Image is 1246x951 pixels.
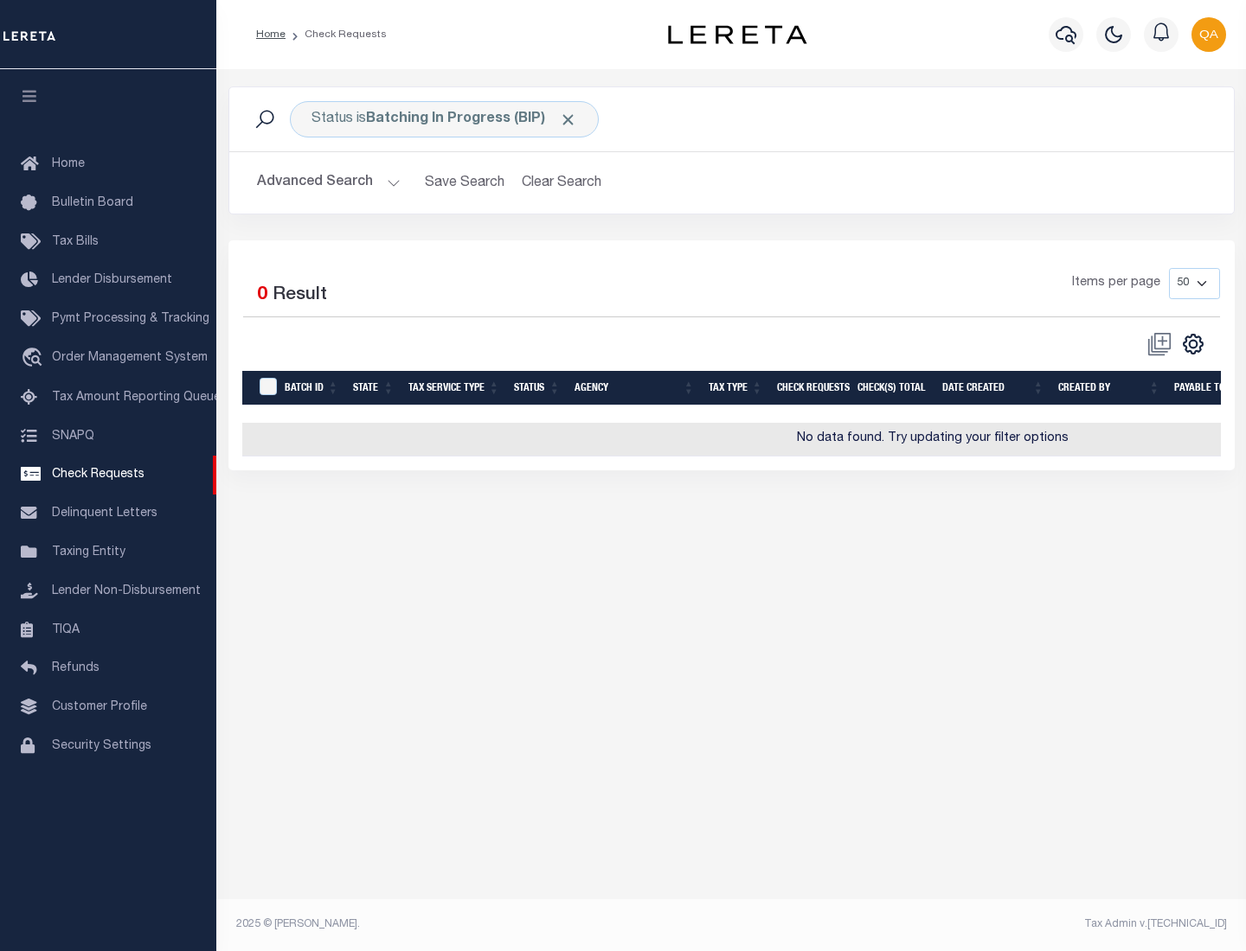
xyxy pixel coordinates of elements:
span: TIQA [52,623,80,635]
span: Lender Disbursement [52,274,172,286]
i: travel_explore [21,348,48,370]
button: Save Search [414,166,515,200]
span: Security Settings [52,740,151,752]
th: Date Created: activate to sort column ascending [935,371,1051,406]
button: Advanced Search [257,166,401,200]
span: Taxing Entity [52,546,125,558]
div: Status is [290,101,599,137]
span: Lender Non-Disbursement [52,585,201,597]
span: Order Management System [52,352,208,364]
th: Tax Type: activate to sort column ascending [702,371,770,406]
span: Tax Amount Reporting Queue [52,392,221,404]
img: logo-dark.svg [668,25,806,44]
span: Customer Profile [52,701,147,713]
th: Check Requests [770,371,851,406]
th: Tax Service Type: activate to sort column ascending [401,371,507,406]
span: Delinquent Letters [52,507,157,520]
th: Status: activate to sort column ascending [507,371,568,406]
span: Pymt Processing & Tracking [52,313,209,325]
th: Created By: activate to sort column ascending [1051,371,1167,406]
span: Items per page [1072,274,1160,293]
th: Check(s) Total [851,371,935,406]
button: Clear Search [515,166,609,200]
label: Result [273,282,327,310]
span: Refunds [52,662,100,674]
span: Click to Remove [559,111,577,129]
span: Bulletin Board [52,197,133,209]
th: Agency: activate to sort column ascending [568,371,702,406]
img: svg+xml;base64,PHN2ZyB4bWxucz0iaHR0cDovL3d3dy53My5vcmcvMjAwMC9zdmciIHBvaW50ZXItZXZlbnRzPSJub25lIi... [1191,17,1226,52]
a: Home [256,29,286,40]
div: 2025 © [PERSON_NAME]. [223,916,732,932]
span: Tax Bills [52,236,99,248]
span: SNAPQ [52,430,94,442]
b: Batching In Progress (BIP) [366,112,577,126]
li: Check Requests [286,27,387,42]
span: Home [52,158,85,170]
th: State: activate to sort column ascending [346,371,401,406]
span: Check Requests [52,469,145,481]
th: Batch Id: activate to sort column ascending [278,371,346,406]
div: Tax Admin v.[TECHNICAL_ID] [744,916,1227,932]
span: 0 [257,286,267,304]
